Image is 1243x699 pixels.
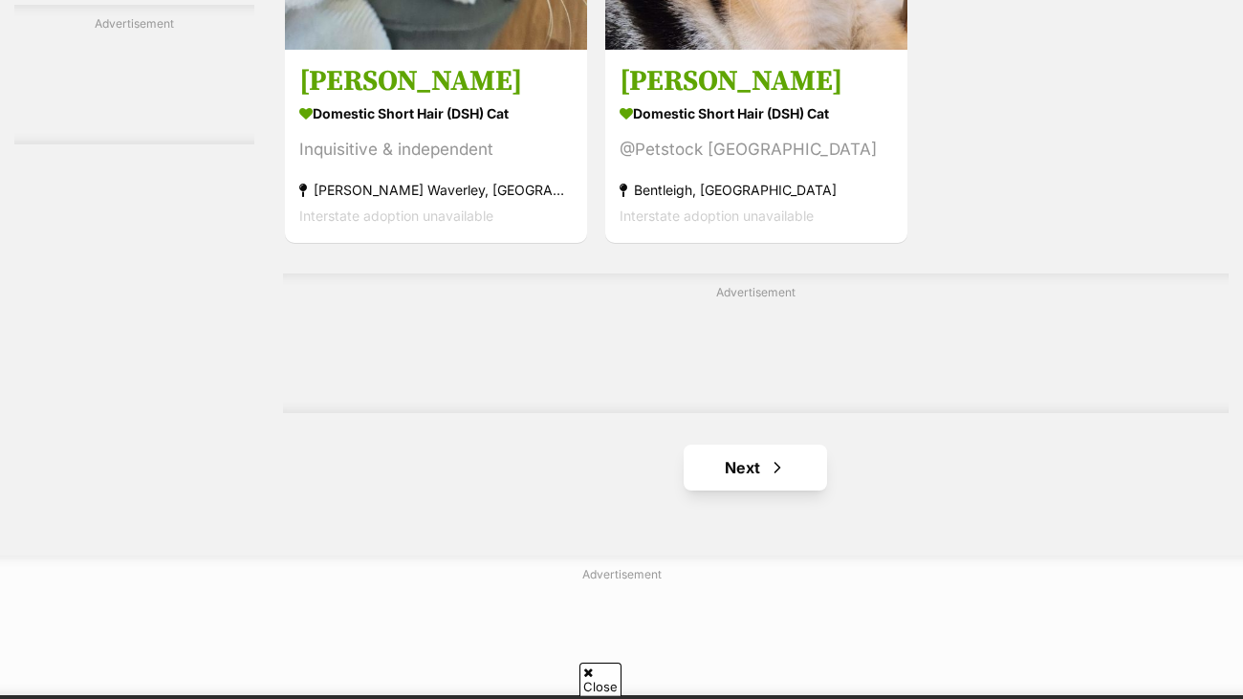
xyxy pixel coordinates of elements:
div: @Petstock [GEOGRAPHIC_DATA] [620,137,893,163]
span: Interstate adoption unavailable [299,208,493,224]
div: Inquisitive & independent [299,137,573,163]
a: [PERSON_NAME] Domestic Short Hair (DSH) Cat Inquisitive & independent [PERSON_NAME] Waverley, [GE... [285,49,587,243]
strong: Bentleigh, [GEOGRAPHIC_DATA] [620,177,893,203]
strong: Domestic Short Hair (DSH) Cat [299,99,573,127]
div: Advertisement [14,5,254,144]
h3: [PERSON_NAME] [620,63,893,99]
nav: Pagination [283,445,1229,491]
h3: [PERSON_NAME] [299,63,573,99]
div: Advertisement [283,273,1229,413]
a: [PERSON_NAME] Domestic Short Hair (DSH) Cat @Petstock [GEOGRAPHIC_DATA] Bentleigh, [GEOGRAPHIC_DA... [605,49,907,243]
span: Close [579,663,621,696]
strong: Domestic Short Hair (DSH) Cat [620,99,893,127]
strong: [PERSON_NAME] Waverley, [GEOGRAPHIC_DATA] [299,177,573,203]
span: Interstate adoption unavailable [620,208,814,224]
a: Next page [684,445,827,491]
